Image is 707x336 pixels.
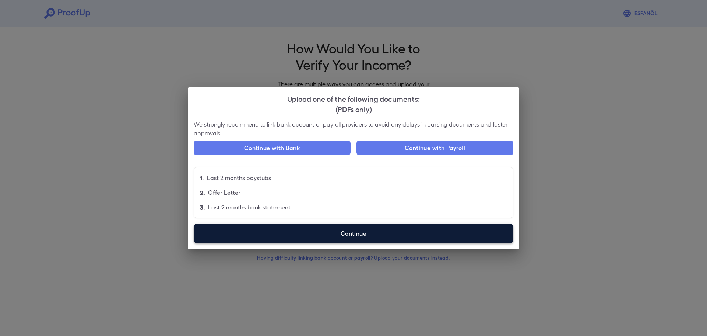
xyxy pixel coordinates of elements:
p: 2. [200,188,205,197]
div: (PDFs only) [194,104,513,114]
label: Continue [194,224,513,243]
p: Last 2 months bank statement [208,203,291,212]
button: Continue with Payroll [356,141,513,155]
p: 1. [200,173,204,182]
button: Continue with Bank [194,141,351,155]
p: We strongly recommend to link bank account or payroll providers to avoid any delays in parsing do... [194,120,513,138]
p: Offer Letter [208,188,240,197]
p: Last 2 months paystubs [207,173,271,182]
h2: Upload one of the following documents: [188,87,519,120]
p: 3. [200,203,205,212]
